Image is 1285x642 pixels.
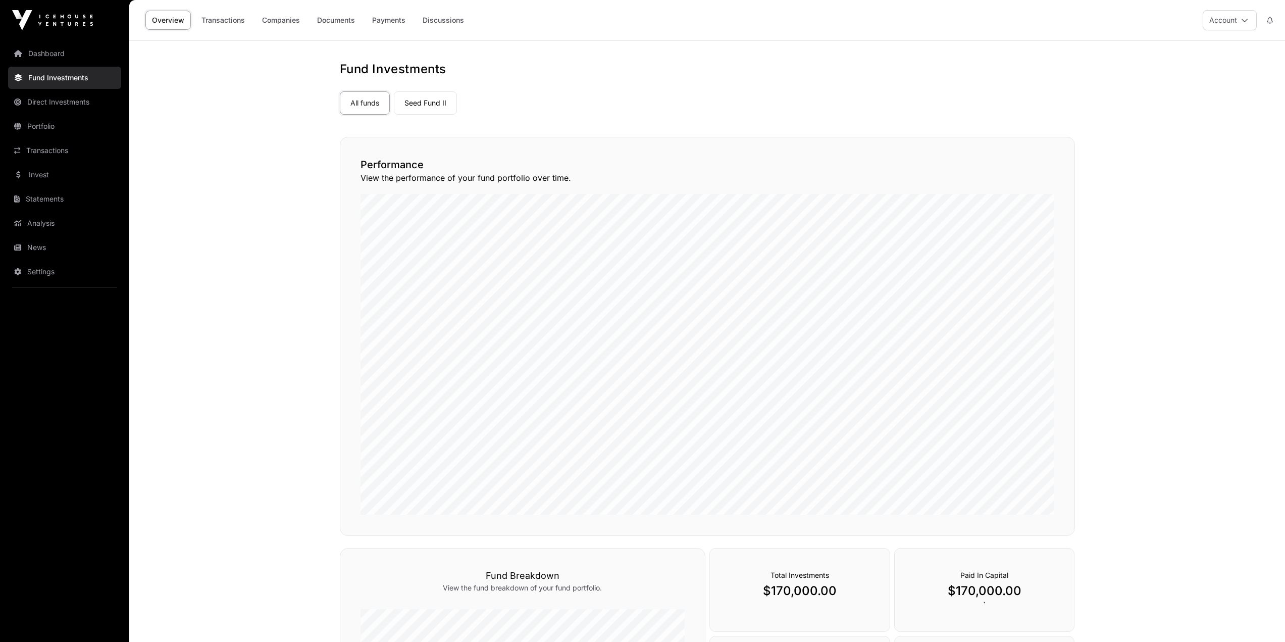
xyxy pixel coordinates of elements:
a: News [8,236,121,259]
a: Transactions [195,11,251,30]
a: Payments [366,11,412,30]
a: Overview [145,11,191,30]
p: $170,000.00 [915,583,1054,599]
a: Settings [8,261,121,283]
a: All funds [340,91,390,115]
a: Direct Investments [8,91,121,113]
div: ` [894,548,1075,632]
a: Dashboard [8,42,121,65]
a: Analysis [8,212,121,234]
span: Total Investments [770,571,829,579]
a: Documents [311,11,362,30]
span: Paid In Capital [960,571,1008,579]
button: Account [1203,10,1257,30]
p: $170,000.00 [730,583,869,599]
img: Icehouse Ventures Logo [12,10,93,30]
a: Invest [8,164,121,186]
a: Discussions [416,11,471,30]
a: Transactions [8,139,121,162]
p: View the fund breakdown of your fund portfolio. [361,583,685,593]
h3: Fund Breakdown [361,569,685,583]
a: Fund Investments [8,67,121,89]
a: Companies [255,11,306,30]
h1: Fund Investments [340,61,1075,77]
a: Statements [8,188,121,210]
a: Seed Fund II [394,91,457,115]
p: View the performance of your fund portfolio over time. [361,172,1054,184]
a: Portfolio [8,115,121,137]
h2: Performance [361,158,1054,172]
